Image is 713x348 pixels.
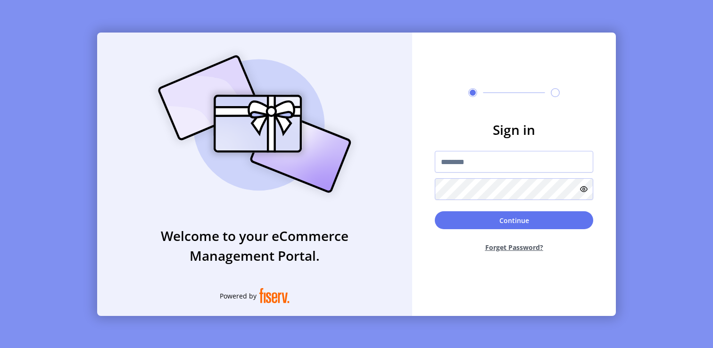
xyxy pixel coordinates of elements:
[97,226,412,265] h3: Welcome to your eCommerce Management Portal.
[435,211,593,229] button: Continue
[435,235,593,260] button: Forget Password?
[220,291,257,301] span: Powered by
[144,45,365,203] img: card_Illustration.svg
[435,120,593,140] h3: Sign in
